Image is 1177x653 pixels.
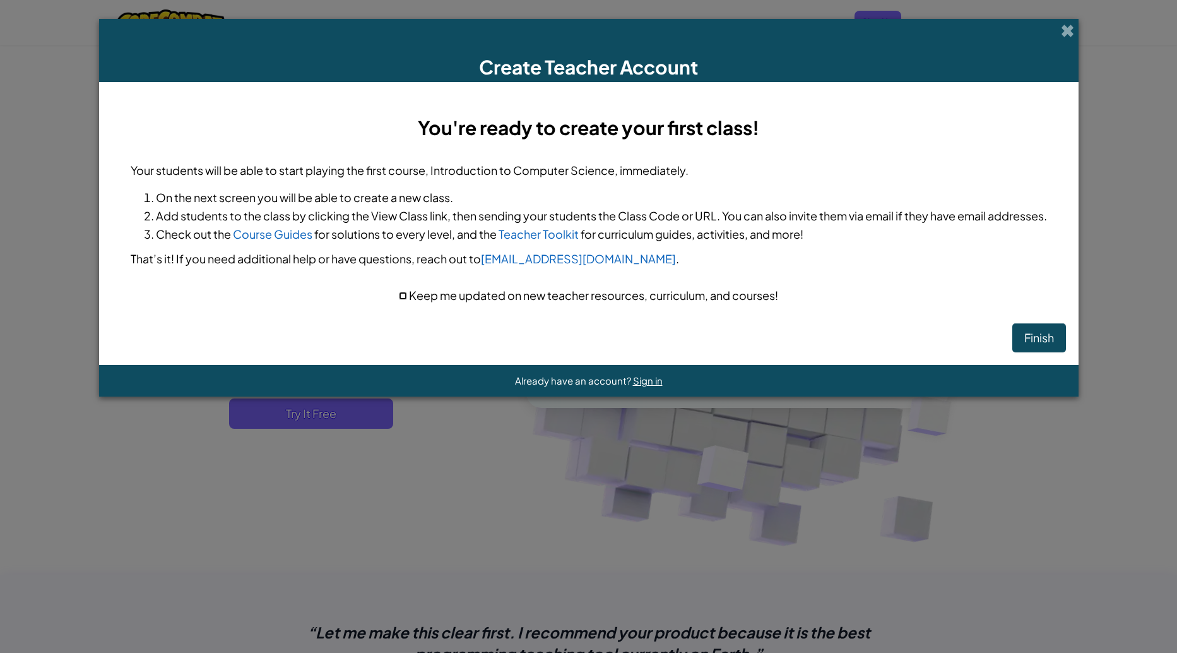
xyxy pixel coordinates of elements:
a: Course Guides [233,227,312,241]
span: for curriculum guides, activities, and more! [581,227,803,241]
span: That’s it! If you need additional help or have questions, reach out to . [131,251,679,266]
span: Keep me updated on new teacher resources, curriculum, and courses! [407,288,778,303]
a: Teacher Toolkit [499,227,579,241]
a: [EMAIL_ADDRESS][DOMAIN_NAME] [481,251,676,266]
li: On the next screen you will be able to create a new class. [156,188,1047,207]
span: Already have an account? [515,374,633,386]
span: Check out the [156,227,231,241]
p: Your students will be able to start playing the first course, Introduction to Computer Science, i... [131,161,1047,179]
span: Create Teacher Account [479,55,698,79]
button: Finish [1012,323,1066,352]
span: for solutions to every level, and the [314,227,497,241]
li: Add students to the class by clicking the View Class link, then sending your students the Class C... [156,207,1047,225]
h3: You're ready to create your first class! [131,114,1047,142]
a: Sign in [633,374,663,386]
